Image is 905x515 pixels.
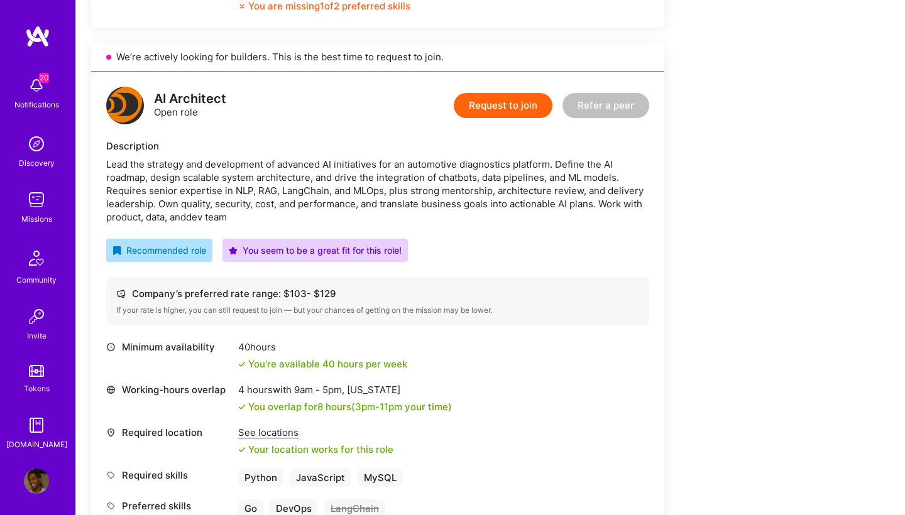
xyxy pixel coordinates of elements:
div: Your location works for this role [238,443,393,456]
div: Lead the strategy and development of advanced AI initiatives for an automotive diagnostics platfo... [106,158,649,224]
div: You're available 40 hours per week [238,357,407,371]
div: Company’s preferred rate range: $ 103 - $ 129 [116,287,639,300]
i: icon PurpleStar [229,246,238,255]
div: Python [238,469,283,487]
div: [DOMAIN_NAME] [6,438,67,451]
button: Request to join [454,93,552,118]
i: icon CloseOrange [238,3,246,10]
i: icon World [106,385,116,394]
div: Open role [154,92,226,119]
div: 4 hours with [US_STATE] [238,383,452,396]
div: We’re actively looking for builders. This is the best time to request to join. [91,43,664,72]
div: Invite [27,329,47,342]
div: Missions [21,212,52,225]
img: teamwork [24,187,49,212]
div: Description [106,139,649,153]
img: logo [25,25,50,48]
div: Minimum availability [106,340,232,354]
i: icon Location [106,428,116,437]
img: logo [106,87,144,124]
i: icon Check [238,403,246,411]
div: Tokens [24,382,50,395]
i: icon Check [238,360,246,368]
img: guide book [24,413,49,438]
i: icon Clock [106,342,116,352]
img: Invite [24,304,49,329]
div: 40 hours [238,340,407,354]
div: AI Architect [154,92,226,106]
img: Community [21,243,52,273]
span: 20 [39,73,49,83]
img: discovery [24,131,49,156]
i: icon Tag [106,470,116,480]
div: Required location [106,426,232,439]
div: Working-hours overlap [106,383,232,396]
div: Community [16,273,57,286]
a: User Avatar [21,469,52,494]
button: Refer a peer [562,93,649,118]
span: 3pm - 11pm [355,401,402,413]
div: Required skills [106,469,232,482]
i: icon Check [238,446,246,453]
div: See locations [238,426,393,439]
div: Notifications [14,98,59,111]
img: bell [24,73,49,98]
div: Preferred skills [106,499,232,512]
div: Discovery [19,156,55,170]
img: User Avatar [24,469,49,494]
i: icon RecommendedBadge [112,246,121,255]
div: You overlap for 8 hours ( your time) [248,400,452,413]
div: You seem to be a great fit for this role! [229,244,402,257]
span: 9am - 5pm , [292,384,347,396]
div: Recommended role [112,244,206,257]
img: tokens [29,365,44,377]
div: If your rate is higher, you can still request to join — but your chances of getting on the missio... [116,305,639,315]
div: JavaScript [290,469,351,487]
div: MySQL [358,469,403,487]
i: icon Cash [116,289,126,298]
i: icon Tag [106,501,116,511]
